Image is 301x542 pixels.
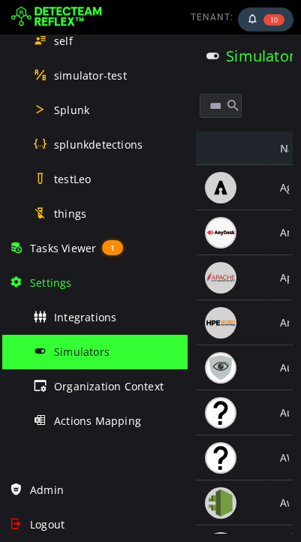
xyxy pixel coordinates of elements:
[102,97,121,131] div: Description
[83,311,102,356] div: Auditd
[17,498,49,529] img: AwsCloudTrail.svg
[30,241,96,255] span: Tasks Viewer
[54,137,143,152] span: splunkdetections
[17,453,49,484] img: AwsCloudFront.svg
[83,131,102,176] div: Agari
[30,276,72,290] span: Settings
[191,12,233,23] span: TENANT:
[38,11,115,32] span: Simulators
[30,517,65,531] span: Logout
[54,172,91,186] span: testLeo
[54,34,73,48] span: self
[17,273,49,304] img: Aruba.svg
[83,446,102,491] div: AwsCloudFront
[30,483,64,497] span: Admin
[83,356,102,401] div: AuthCisco
[102,240,123,255] span: 1
[54,206,86,221] span: things
[54,414,141,428] span: Actions Mapping
[17,137,49,169] img: Agari.svg
[17,408,49,439] img: default.jpg
[54,103,89,117] span: Splunk
[54,379,164,393] span: Organization Context
[83,97,102,131] div: Name
[11,5,102,29] img: Detecteam logo
[238,8,293,32] div: Task Notifications
[83,491,102,536] div: AwsCloudTrail
[54,345,110,359] span: Simulators
[83,176,102,221] div: AnyDesk
[83,401,102,446] div: AWS
[17,227,49,259] img: ApacheHTTPD.svg
[54,68,127,83] span: simulator-test
[17,363,49,394] img: default.jpg
[54,310,116,324] span: Integrations
[263,14,284,26] span: 10
[83,221,102,266] div: ApacheHTTPD
[17,318,49,349] img: Auditd.svg
[17,182,49,214] img: AnyDesk.svg
[83,266,102,311] div: Aruba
